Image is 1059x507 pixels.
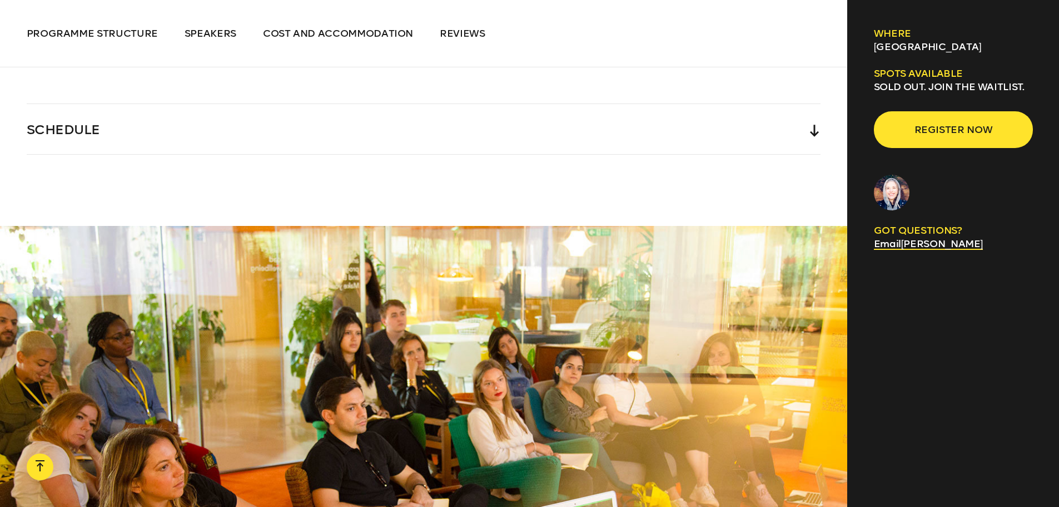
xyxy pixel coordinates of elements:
p: [GEOGRAPHIC_DATA] [874,40,1033,53]
span: Register now [892,119,1015,140]
p: GOT QUESTIONS? [874,224,1033,237]
button: Register now [874,111,1033,148]
h6: Spots available [874,67,1033,80]
p: SOLD OUT. Join the waitlist. [874,80,1033,93]
div: SCHEDULE [27,104,821,154]
span: Cost and Accommodation [263,27,413,40]
span: Reviews [440,27,485,40]
a: Email[PERSON_NAME] [874,238,983,250]
span: Speakers [185,27,236,40]
h6: Where [874,27,1033,40]
span: Programme Structure [27,27,158,40]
